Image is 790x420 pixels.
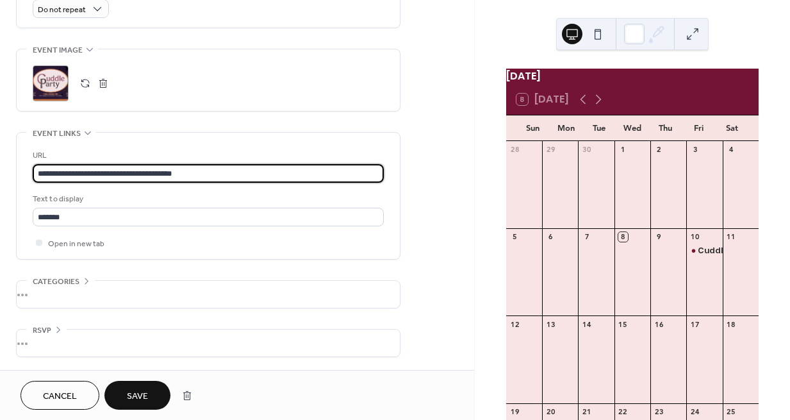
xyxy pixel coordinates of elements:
div: 3 [690,145,700,155]
div: 30 [582,145,591,155]
div: 12 [510,319,520,329]
div: 24 [690,407,700,417]
span: Cancel [43,390,77,403]
div: Fri [682,115,716,141]
div: 11 [727,232,736,242]
div: Cuddle Party Halloween! [686,246,722,256]
div: URL [33,149,381,162]
button: Cancel [21,381,99,410]
div: Text to display [33,192,381,206]
div: 13 [546,319,555,329]
div: ••• [17,330,400,357]
div: 23 [654,407,664,417]
div: 25 [727,407,736,417]
div: 16 [654,319,664,329]
span: RSVP [33,324,51,337]
div: 4 [727,145,736,155]
div: 1 [618,145,628,155]
div: Tue [582,115,616,141]
span: Categories [33,275,79,289]
span: Open in new tab [48,237,104,251]
div: 8 [618,232,628,242]
div: 28 [510,145,520,155]
div: 19 [510,407,520,417]
div: 22 [618,407,628,417]
div: ; [33,65,69,101]
div: Cuddle Party [DATE]! [698,246,785,256]
div: 14 [582,319,591,329]
div: Thu [649,115,682,141]
div: 7 [582,232,591,242]
div: 10 [690,232,700,242]
div: 29 [546,145,555,155]
span: Event image [33,44,83,57]
div: Mon [550,115,583,141]
span: Save [127,390,148,403]
div: 21 [582,407,591,417]
div: 9 [654,232,664,242]
div: 2 [654,145,664,155]
div: 20 [546,407,555,417]
div: 18 [727,319,736,329]
div: ••• [17,281,400,308]
div: Sun [516,115,550,141]
div: Wed [616,115,649,141]
div: 5 [510,232,520,242]
div: 17 [690,319,700,329]
div: 6 [546,232,555,242]
span: Do not repeat [38,3,86,17]
button: Save [104,381,170,410]
span: Event links [33,127,81,140]
div: [DATE] [506,69,759,84]
div: Sat [715,115,748,141]
div: 15 [618,319,628,329]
